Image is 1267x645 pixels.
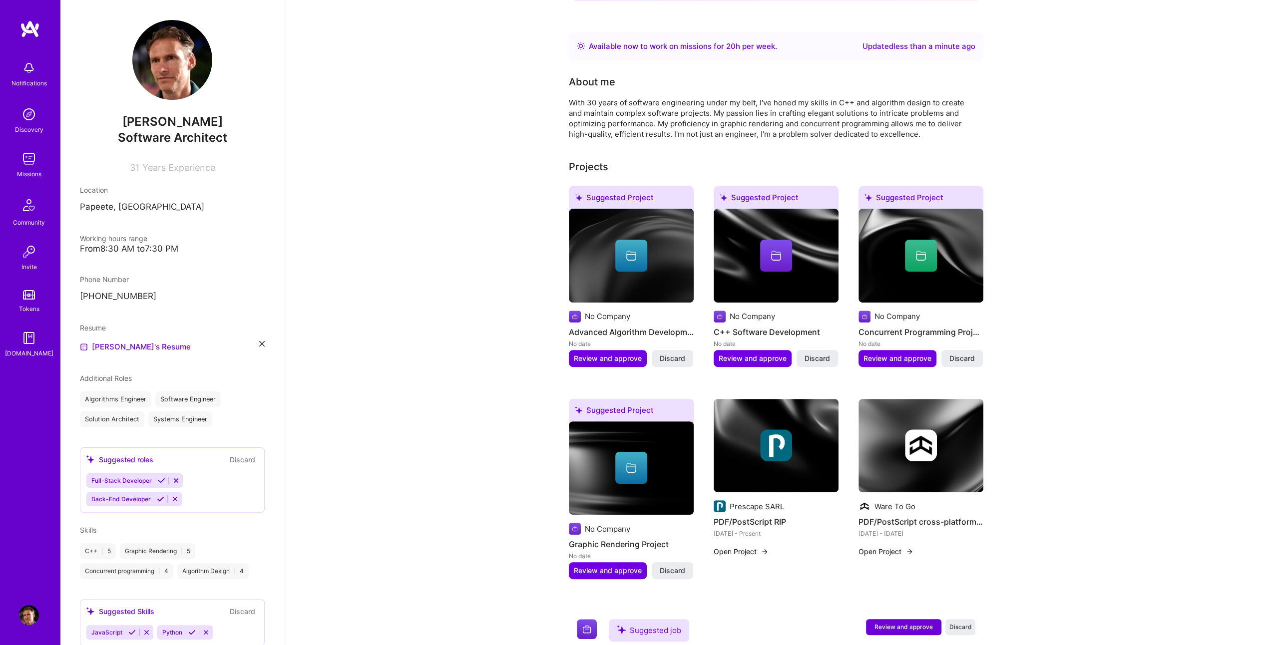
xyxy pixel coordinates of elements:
[101,547,103,555] span: |
[569,186,694,213] div: Suggested Project
[162,629,182,636] span: Python
[80,543,116,559] div: C++ 5
[80,526,96,534] span: Skills
[858,186,983,213] div: Suggested Project
[17,169,41,179] div: Missions
[575,194,582,201] i: icon SuggestedTeams
[730,311,775,322] div: No Company
[569,209,694,303] img: cover
[120,543,195,559] div: Graphic Rendering 5
[617,625,626,634] i: icon SuggestedTeams
[80,234,147,243] span: Working hours range
[660,353,685,363] span: Discard
[86,606,154,617] div: Suggested Skills
[726,41,736,51] span: 20
[13,217,45,228] div: Community
[91,477,152,484] span: Full-Stack Developer
[91,629,122,636] span: JavaScript
[80,114,265,129] span: [PERSON_NAME]
[80,275,129,284] span: Phone Number
[181,547,183,555] span: |
[157,495,164,503] i: Accept
[858,311,870,322] img: Company logo
[11,78,47,88] div: Notifications
[19,149,39,169] img: teamwork
[905,548,913,556] img: arrow-right
[172,477,180,484] i: Reject
[19,304,39,314] div: Tokens
[569,325,694,338] h4: Advanced Algorithm Development
[874,311,920,322] div: No Company
[5,348,53,358] div: [DOMAIN_NAME]
[80,563,173,579] div: Concurrent programming 4
[128,629,136,636] i: Accept
[148,411,212,427] div: Systems Engineer
[714,546,769,557] button: Open Project
[202,629,210,636] i: Reject
[864,194,872,201] i: icon SuggestedTeams
[177,563,249,579] div: Algorithm Design 4
[80,391,151,407] div: Algorithms Engineer
[714,209,839,303] img: cover
[80,323,106,332] span: Resume
[188,629,196,636] i: Accept
[80,341,191,353] a: [PERSON_NAME]'s Resume
[577,619,597,639] img: Company logo
[714,311,726,322] img: Company logo
[569,338,694,349] div: No date
[569,311,581,322] img: Company logo
[761,548,769,556] img: arrow-right
[660,566,685,576] span: Discard
[858,399,983,493] img: cover
[23,290,35,300] img: tokens
[720,194,727,201] i: icon SuggestedTeams
[80,201,265,213] p: Papeete, [GEOGRAPHIC_DATA]
[714,186,839,213] div: Suggested Project
[80,374,132,382] span: Additional Roles
[905,429,937,461] img: Company logo
[575,406,582,414] i: icon SuggestedTeams
[80,244,265,254] div: From 8:30 AM to 7:30 PM
[86,607,95,616] i: icon SuggestedTeams
[569,399,694,425] div: Suggested Project
[589,40,777,52] div: Available now to work on missions for h per week .
[80,343,88,351] img: Resume
[949,623,972,631] span: Discard
[21,262,37,272] div: Invite
[259,341,265,346] i: icon Close
[569,523,581,535] img: Company logo
[20,20,40,38] img: logo
[569,159,608,174] div: Projects
[569,97,968,139] div: With 30 years of software engineering under my belt, I've honed my skills in C++ and algorithm de...
[80,185,265,195] div: Location
[805,353,830,363] span: Discard
[858,528,983,539] div: [DATE] - [DATE]
[569,538,694,551] h4: Graphic Rendering Project
[874,501,915,512] div: Ware To Go
[158,477,165,484] i: Accept
[714,338,839,349] div: No date
[15,124,43,135] div: Discovery
[19,605,39,625] img: User Avatar
[171,495,179,503] i: Reject
[80,411,144,427] div: Solution Architect
[80,291,265,303] p: [PHONE_NUMBER]
[585,524,630,534] div: No Company
[155,391,221,407] div: Software Engineer
[569,421,694,515] img: cover
[714,515,839,528] h4: PDF/PostScript RIP
[730,501,784,512] div: Prescape SARL
[858,325,983,338] h4: Concurrent Programming Project
[858,515,983,528] h4: PDF/PostScript cross-platform library
[158,567,160,575] span: |
[132,20,212,100] img: User Avatar
[142,162,215,173] span: Years Experience
[714,500,726,512] img: Company logo
[234,567,236,575] span: |
[949,353,975,363] span: Discard
[577,42,585,50] img: Availability
[858,500,870,512] img: Company logo
[86,455,95,464] i: icon SuggestedTeams
[118,130,227,145] span: Software Architect
[862,40,975,52] div: Updated less than a minute ago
